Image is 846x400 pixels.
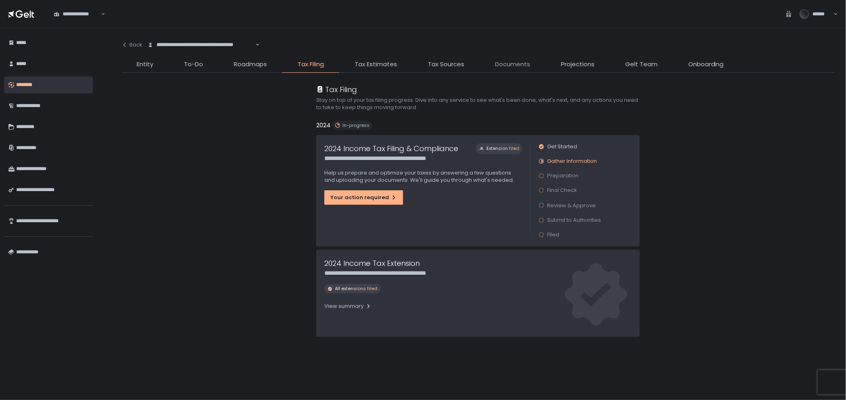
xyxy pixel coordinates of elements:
span: Preparation [547,172,579,179]
span: Gelt Team [625,60,658,69]
span: Review & Approve [547,202,596,209]
span: All extensions filed [335,286,377,292]
div: Search for option [49,5,105,22]
h1: 2024 Income Tax Extension [324,258,420,269]
p: Help us prepare and optimize your taxes by answering a few questions and uploading your documents... [324,169,522,184]
h2: Stay on top of your tax filing progress. Dive into any service to see what's been done, what's ne... [316,97,640,111]
div: Your action required [330,194,397,201]
span: Final Check [547,187,577,194]
button: View summary [324,300,372,313]
span: Extension filed [486,145,519,152]
input: Search for option [254,41,255,49]
span: In-progress [343,122,370,128]
div: Tax Filing [316,84,357,95]
div: Back [121,41,142,48]
div: Search for option [142,36,260,53]
span: Filed [547,231,559,238]
button: Your action required [324,190,403,205]
h1: 2024 Income Tax Filing & Compliance [324,143,458,154]
span: Roadmaps [234,60,267,69]
span: Onboarding [688,60,724,69]
span: Tax Estimates [355,60,397,69]
span: Submit to Authorities [547,217,601,224]
span: Projections [561,60,594,69]
span: To-Do [184,60,203,69]
span: Gather Information [547,158,597,165]
span: Documents [495,60,530,69]
span: Entity [137,60,153,69]
button: Back [121,36,142,53]
span: Tax Sources [428,60,464,69]
span: Get Started [547,143,577,150]
span: Tax Filing [298,60,324,69]
div: View summary [324,303,372,310]
h2: 2024 [316,121,330,130]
